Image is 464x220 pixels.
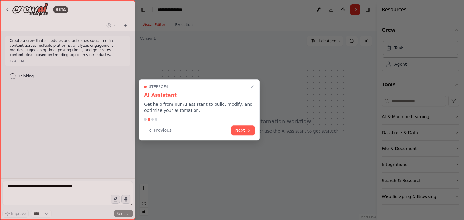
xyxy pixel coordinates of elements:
[144,101,255,113] p: Get help from our AI assistant to build, modify, and optimize your automation.
[144,125,175,135] button: Previous
[149,84,168,89] span: Step 2 of 4
[231,125,255,135] button: Next
[249,83,256,90] button: Close walkthrough
[139,5,147,14] button: Hide left sidebar
[144,92,255,99] h3: AI Assistant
